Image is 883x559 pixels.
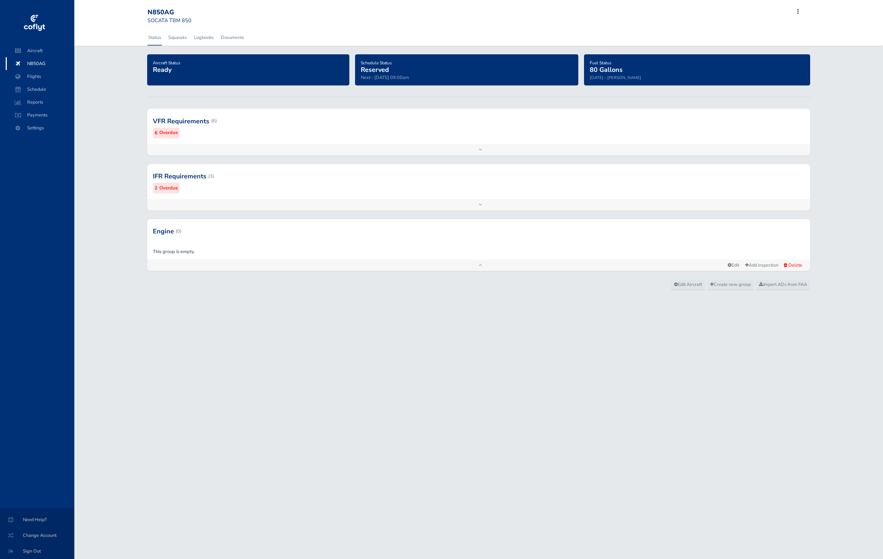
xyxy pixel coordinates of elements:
span: Import ADs from FAA [759,281,807,288]
span: Schedule [13,83,67,96]
span: 80 Gallons [590,65,623,74]
span: Reserved [361,65,389,74]
span: Delete [788,262,802,268]
small: SOCATA TBM 850 [148,17,191,24]
span: Aircraft [13,44,67,57]
span: Schedule Status [361,60,392,66]
span: Create new group [710,281,751,288]
div: N850AG [148,9,199,16]
span: Next - [DATE] 09:00am [361,74,409,81]
span: Reports [13,96,67,109]
a: Add inspection [742,260,782,271]
a: Edit Aircraft [671,279,705,290]
a: Schedule StatusReserved [361,58,392,74]
small: Overdue [159,184,178,192]
strong: This group is empty. [153,248,195,255]
a: Documents [220,30,245,45]
span: N850AG [13,57,67,70]
span: Edit [728,262,739,268]
span: Change Account [9,529,66,542]
span: Flights [13,70,67,83]
a: Edit [725,261,742,270]
span: Need Help? [9,513,66,526]
a: Import ADs from FAA [756,279,810,290]
span: Ready [153,65,171,74]
span: Sign Out [9,545,66,558]
button: Delete [782,261,804,269]
small: [DATE] - [PERSON_NAME] [590,75,641,80]
span: Payments [13,109,67,122]
span: Fuel Status [590,60,612,66]
span: Edit Aircraft [674,281,702,288]
img: coflyt logo [23,13,46,34]
small: Overdue [159,129,178,137]
a: Create new group [707,279,754,290]
a: Status [148,30,162,45]
a: Squawks [168,30,188,45]
a: Logbooks [193,30,214,45]
span: Settings [13,122,67,134]
span: Aircraft Status [153,60,180,66]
